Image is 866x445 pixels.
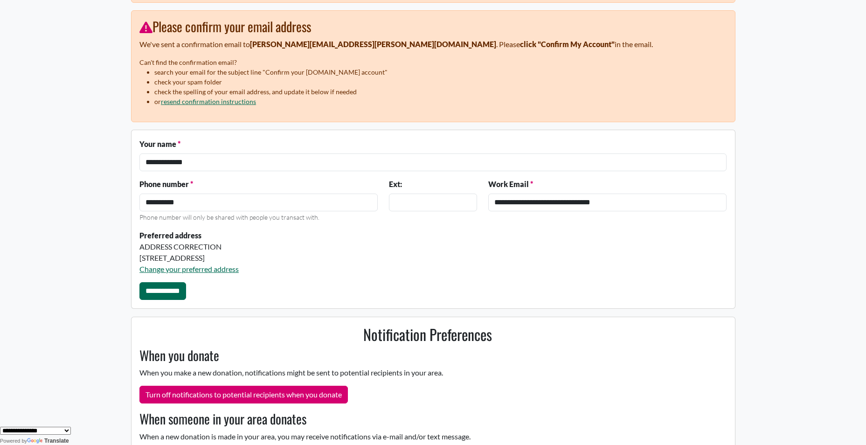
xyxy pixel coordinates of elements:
[139,264,239,273] a: Change your preferred address
[134,348,721,363] h3: When you donate
[154,87,727,97] li: check the spelling of your email address, and update it below if needed
[27,438,44,445] img: Google Translate
[139,386,348,403] button: Turn off notifications to potential recipients when you donate
[134,367,721,378] p: When you make a new donation, notifications might be sent to potential recipients in your area.
[389,179,402,190] label: Ext:
[139,252,477,264] div: [STREET_ADDRESS]
[139,179,193,190] label: Phone number
[154,67,727,77] li: search your email for the subject line "Confirm your [DOMAIN_NAME] account"
[139,57,727,67] p: Can't find the confirmation email?
[154,77,727,87] li: check your spam folder
[139,241,477,252] div: ADDRESS CORRECTION
[134,326,721,343] h2: Notification Preferences
[250,40,496,49] strong: [PERSON_NAME][EMAIL_ADDRESS][PERSON_NAME][DOMAIN_NAME]
[139,213,319,221] small: Phone number will only be shared with people you transact with.
[139,39,727,50] p: We've sent a confirmation email to . Please in the email.
[139,19,727,35] h3: Please confirm your email address
[520,40,615,49] strong: click "Confirm My Account"
[154,97,727,106] li: or
[161,97,256,105] a: resend confirmation instructions
[488,179,533,190] label: Work Email
[139,139,180,150] label: Your name
[27,438,69,444] a: Translate
[134,411,721,427] h3: When someone in your area donates
[139,231,201,240] strong: Preferred address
